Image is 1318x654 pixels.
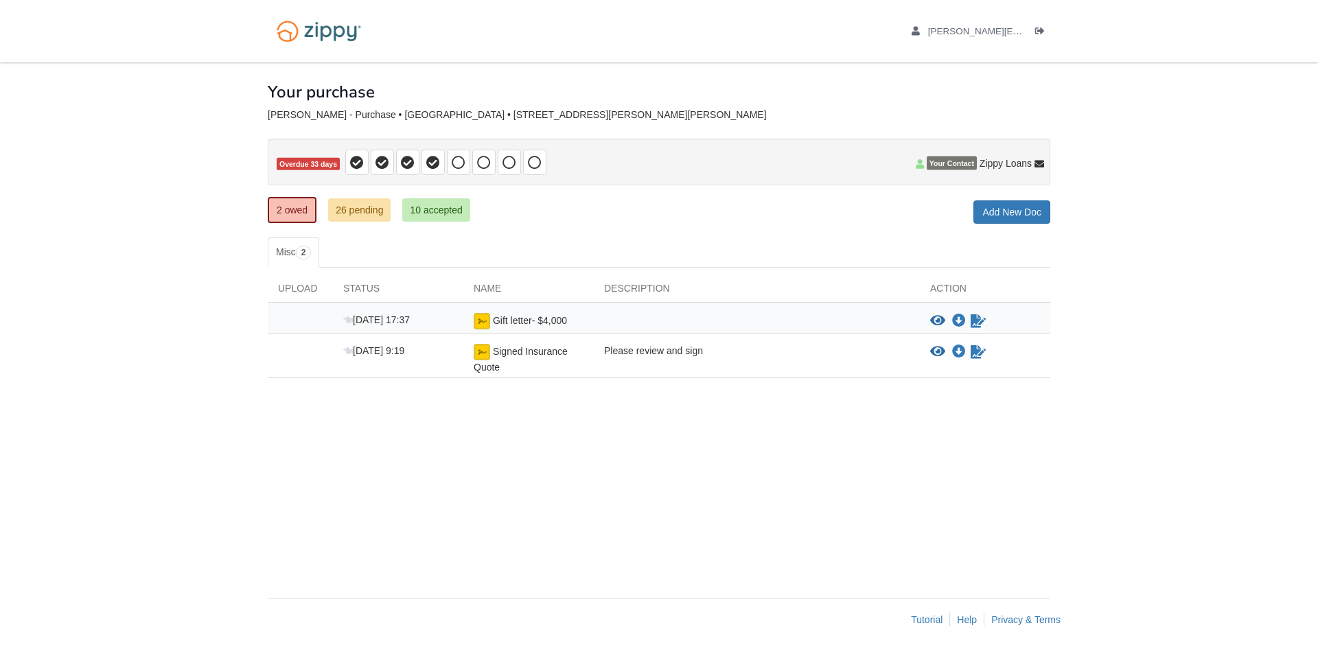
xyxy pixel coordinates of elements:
span: [DATE] 9:19 [343,345,404,356]
img: Logo [268,14,370,49]
span: Gift letter- $4,000 [493,315,567,326]
a: 10 accepted [402,198,470,222]
a: Sign Form [969,344,987,360]
a: edit profile [912,26,1238,40]
a: Help [957,614,977,625]
h1: Your purchase [268,83,375,101]
a: Download Signed Insurance Quote [952,347,966,358]
a: 2 owed [268,197,316,223]
a: Waiting for your co-borrower to e-sign [969,313,987,329]
a: Log out [1035,26,1050,40]
div: Name [463,281,594,302]
a: Download Gift letter- $4,000 [952,316,966,327]
button: View Gift letter- $4,000 [930,314,945,328]
img: esign [474,313,490,329]
img: Ready for you to esign [474,344,490,360]
a: 26 pending [328,198,391,222]
span: Signed Insurance Quote [474,346,568,373]
div: Action [920,281,1050,302]
span: Overdue 33 days [277,158,340,171]
span: tammy.vestal@yahoo.com [928,26,1238,36]
div: [PERSON_NAME] - Purchase • [GEOGRAPHIC_DATA] • [STREET_ADDRESS][PERSON_NAME][PERSON_NAME] [268,109,1050,121]
a: Misc [268,237,319,268]
span: 2 [296,246,312,259]
span: Zippy Loans [980,156,1032,170]
a: Privacy & Terms [991,614,1061,625]
span: [DATE] 17:37 [343,314,410,325]
a: Add New Doc [973,200,1050,224]
button: View Signed Insurance Quote [930,345,945,359]
div: Description [594,281,920,302]
span: Your Contact [927,156,977,170]
a: Tutorial [911,614,943,625]
div: Please review and sign [594,344,920,374]
div: Upload [268,281,333,302]
div: Status [333,281,463,302]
